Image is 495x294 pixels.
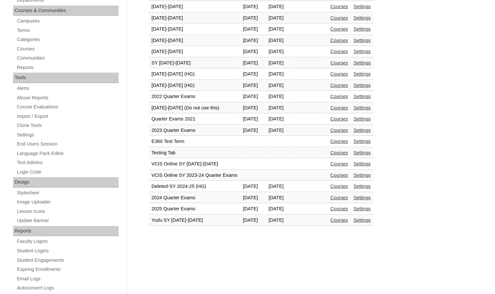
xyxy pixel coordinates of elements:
[149,103,240,114] td: [DATE]-[DATE] (Do not use this)
[240,203,266,215] td: [DATE]
[266,46,290,57] td: [DATE]
[354,71,371,77] a: Settings
[330,105,348,110] a: Courses
[149,46,240,57] td: [DATE]-[DATE]
[330,195,348,200] a: Courses
[330,184,348,189] a: Courses
[266,103,290,114] td: [DATE]
[16,140,119,148] a: End Users Session
[330,71,348,77] a: Courses
[330,161,348,166] a: Courses
[149,125,240,136] td: 2023 Quarter Exams
[266,69,290,80] td: [DATE]
[149,24,240,35] td: [DATE]-[DATE]
[354,128,371,133] a: Settings
[354,60,371,65] a: Settings
[149,69,240,80] td: [DATE]-[DATE] (HG)
[330,38,348,43] a: Courses
[330,83,348,88] a: Courses
[16,198,119,206] a: Image Uploader
[330,15,348,21] a: Courses
[16,237,119,245] a: Faculty Logins
[16,17,119,25] a: Campuses
[266,24,290,35] td: [DATE]
[330,94,348,99] a: Courses
[354,173,371,178] a: Settings
[330,217,348,223] a: Courses
[330,26,348,32] a: Courses
[266,91,290,102] td: [DATE]
[354,26,371,32] a: Settings
[354,195,371,200] a: Settings
[240,58,266,69] td: [DATE]
[266,1,290,12] td: [DATE]
[266,192,290,203] td: [DATE]
[16,112,119,120] a: Import / Export
[16,84,119,92] a: Alerts
[354,139,371,144] a: Settings
[354,150,371,155] a: Settings
[16,159,119,167] a: Test Admins
[149,192,240,203] td: 2024 Quarter Exams
[266,215,290,226] td: [DATE]
[266,80,290,91] td: [DATE]
[330,206,348,211] a: Courses
[240,181,266,192] td: [DATE]
[149,181,240,192] td: Deleted-SY 2024-25 (HG)
[16,207,119,216] a: Lesson Icons
[330,139,348,144] a: Courses
[330,173,348,178] a: Courses
[13,6,119,16] div: Courses & Communities
[149,147,240,159] td: Testing Tab
[354,116,371,121] a: Settings
[16,94,119,102] a: Abuse Reports
[330,49,348,54] a: Courses
[266,58,290,69] td: [DATE]
[149,13,240,24] td: [DATE]-[DATE]
[149,114,240,125] td: Quarter Exams 2021
[266,181,290,192] td: [DATE]
[266,35,290,46] td: [DATE]
[354,38,371,43] a: Settings
[16,45,119,53] a: Courses
[149,159,240,170] td: VCIS Online SY [DATE]-[DATE]
[354,217,371,223] a: Settings
[330,150,348,155] a: Courses
[354,161,371,166] a: Settings
[330,4,348,9] a: Courses
[266,125,290,136] td: [DATE]
[149,58,240,69] td: SY [DATE]-[DATE]
[330,116,348,121] a: Courses
[240,13,266,24] td: [DATE]
[354,4,371,9] a: Settings
[240,91,266,102] td: [DATE]
[13,226,119,236] div: Reports
[149,215,240,226] td: Yudu SY [DATE]-[DATE]
[16,256,119,264] a: Student Engagements
[16,26,119,35] a: Terms
[16,275,119,283] a: Email Logs
[16,54,119,62] a: Communities
[266,203,290,215] td: [DATE]
[354,49,371,54] a: Settings
[240,103,266,114] td: [DATE]
[16,35,119,44] a: Categories
[16,284,119,292] a: Autoconvert Logs
[16,189,119,197] a: Stylesheet
[354,105,371,110] a: Settings
[149,203,240,215] td: 2025 Quarter Exams
[16,168,119,176] a: Login Code
[240,80,266,91] td: [DATE]
[330,128,348,133] a: Courses
[149,80,240,91] td: [DATE]-[DATE] (HG)
[149,1,240,12] td: [DATE]-[DATE]
[240,69,266,80] td: [DATE]
[354,206,371,211] a: Settings
[354,15,371,21] a: Settings
[16,131,119,139] a: Settings
[149,35,240,46] td: [DATE]-[DATE]
[266,114,290,125] td: [DATE]
[149,91,240,102] td: 2022 Quarter Exams
[13,73,119,83] div: Tools
[149,170,240,181] td: VCIS Online SY 2023-24 Quarter Exams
